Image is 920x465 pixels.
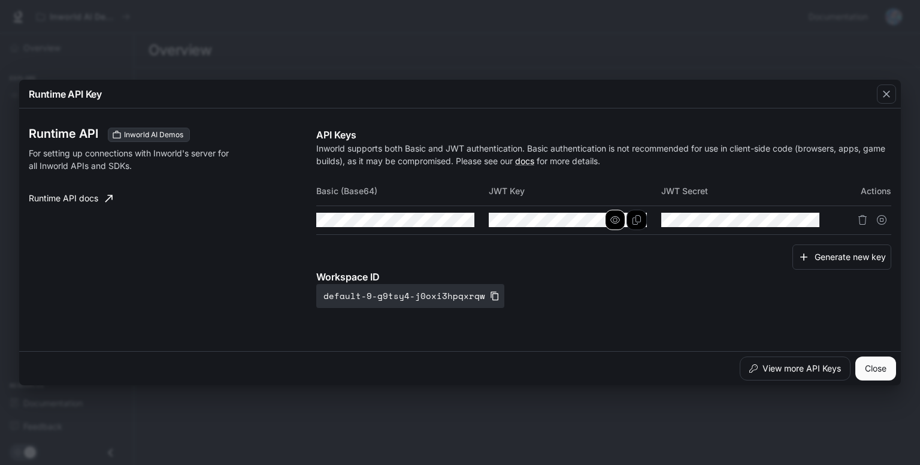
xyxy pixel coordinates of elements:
p: Inworld supports both Basic and JWT authentication. Basic authentication is not recommended for u... [316,142,891,167]
span: Inworld AI Demos [119,129,188,140]
div: These keys will apply to your current workspace only [108,128,190,142]
p: Runtime API Key [29,87,102,101]
th: Actions [834,177,891,206]
th: JWT Key [489,177,661,206]
button: Delete API key [853,210,872,230]
button: Suspend API key [872,210,891,230]
button: Close [855,357,896,381]
p: API Keys [316,128,891,142]
p: Workspace ID [316,270,891,284]
button: View more API Keys [740,357,851,381]
button: Copy Key [627,210,647,230]
button: default-9-g9tsy4-j0oxi3hpqxrqw [316,284,504,308]
th: JWT Secret [661,177,834,206]
h3: Runtime API [29,128,98,140]
p: For setting up connections with Inworld's server for all Inworld APIs and SDKs. [29,147,237,172]
a: Runtime API docs [24,186,117,210]
button: Generate new key [792,244,891,270]
a: docs [515,156,534,166]
th: Basic (Base64) [316,177,489,206]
